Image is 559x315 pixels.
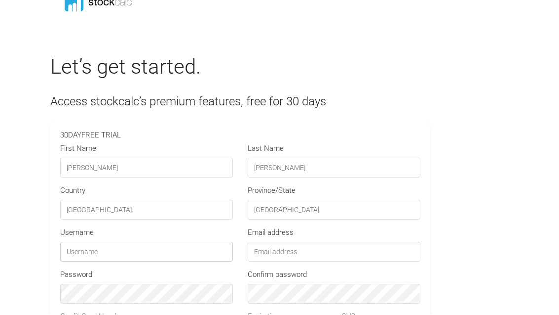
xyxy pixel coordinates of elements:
label: Confirm password [248,270,307,281]
label: Email address [248,227,294,239]
label: Province/State [248,185,296,197]
input: Province/State [248,200,420,220]
label: Username [60,227,94,239]
input: Email address [248,242,420,262]
span: 30 [60,131,68,140]
input: Last Name e.g. Smith [248,158,420,178]
input: First Name e.g. John [60,158,233,178]
input: Country [60,200,233,220]
input: Username [60,242,233,262]
label: Country [60,185,85,197]
label: Password [60,270,92,281]
h2: Let’s get started. [50,55,430,80]
label: First Name [60,143,96,155]
span: DAY [68,131,81,140]
h4: Access stockcalc’s premium features, free for 30 days [50,95,430,109]
span: FREE TRIAL [81,131,121,140]
label: Last Name [248,143,284,155]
